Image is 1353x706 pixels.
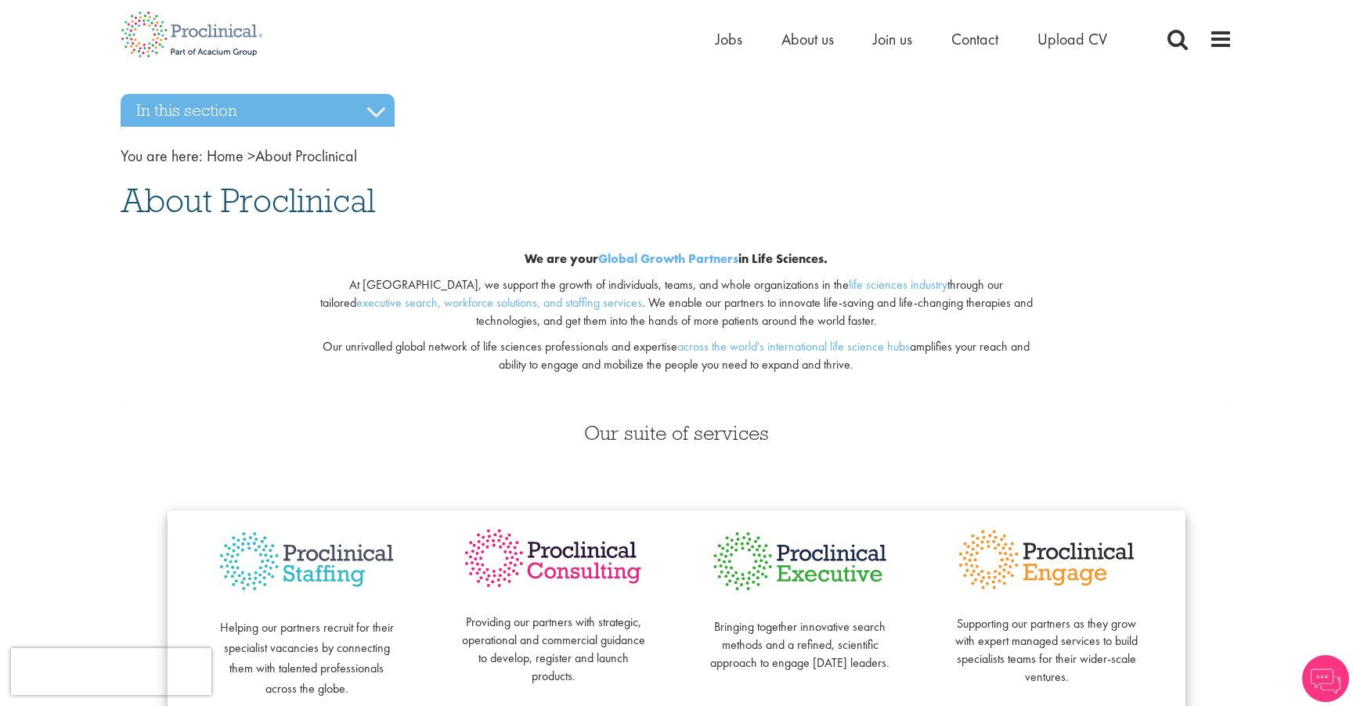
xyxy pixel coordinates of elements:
h3: Our suite of services [121,423,1232,443]
p: Bringing together innovative search methods and a refined, scientific approach to engage [DATE] l... [708,600,892,672]
a: executive search, workforce solutions, and staffing services [356,294,642,311]
a: Contact [951,29,998,49]
a: breadcrumb link to Home [207,146,244,166]
a: Global Growth Partners [598,250,738,267]
span: About Proclinical [207,146,357,166]
a: Upload CV [1037,29,1107,49]
a: Join us [873,29,912,49]
img: Proclinical Consulting [461,526,645,591]
a: across the world's international life science hubs [677,338,910,355]
b: We are your in Life Sciences. [525,250,828,267]
span: You are here: [121,146,203,166]
a: About us [781,29,834,49]
span: > [247,146,255,166]
p: Supporting our partners as they grow with expert managed services to build specialists teams for ... [954,597,1138,686]
img: Proclinical Engage [954,526,1138,593]
span: Helping our partners recruit for their specialist vacancies by connecting them with talented prof... [220,619,394,697]
iframe: reCAPTCHA [11,648,211,695]
a: Jobs [716,29,742,49]
a: life sciences industry [849,276,947,293]
p: Our unrivalled global network of life sciences professionals and expertise amplifies your reach a... [310,338,1044,374]
img: Proclinical Staffing [215,526,399,597]
img: Chatbot [1302,655,1349,702]
p: At [GEOGRAPHIC_DATA], we support the growth of individuals, teams, and whole organizations in the... [310,276,1044,330]
h3: In this section [121,94,395,127]
p: Providing our partners with strategic, operational and commercial guidance to develop, register a... [461,596,645,686]
img: Proclinical Executive [708,526,892,596]
span: About Proclinical [121,179,375,222]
